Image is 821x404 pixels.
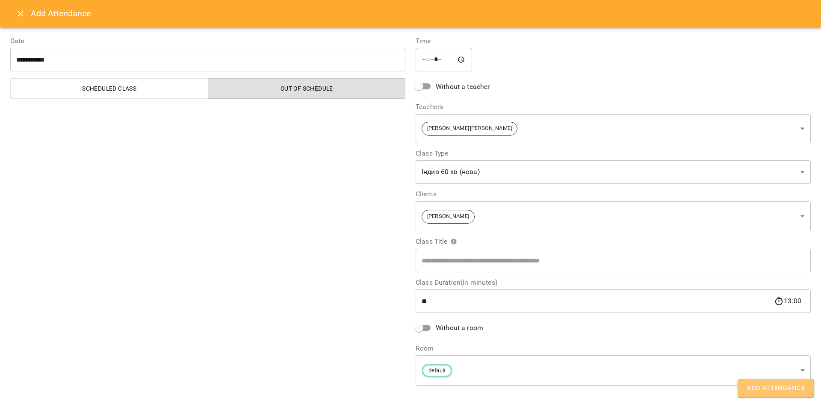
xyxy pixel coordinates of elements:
span: [PERSON_NAME]'[PERSON_NAME] [422,124,517,133]
span: Out of Schedule [213,83,401,94]
label: Date [10,38,405,44]
button: Out of Schedule [208,78,406,99]
label: Clients [416,191,811,198]
svg: Please specify class title or select clients [450,238,457,245]
div: Індив 60 хв (нова) [416,160,811,184]
div: [PERSON_NAME]'[PERSON_NAME] [416,114,811,143]
label: Time [416,38,811,44]
span: [PERSON_NAME] [422,212,474,221]
div: default [416,355,811,386]
label: Room [416,345,811,352]
label: Class Duration(in minutes) [416,279,811,286]
span: Without a teacher [436,82,490,92]
button: Close [10,3,31,24]
div: [PERSON_NAME] [416,201,811,231]
span: Scheduled class [16,83,203,94]
span: Class Title [416,238,457,245]
span: Without a room [436,323,483,333]
button: Add Attendance [738,379,814,397]
label: Class Type [416,150,811,157]
span: Add Attendance [747,383,805,394]
h6: Add Attendance [31,7,811,20]
span: default [423,367,451,375]
label: Teachers [416,103,811,110]
button: Scheduled class [10,78,208,99]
